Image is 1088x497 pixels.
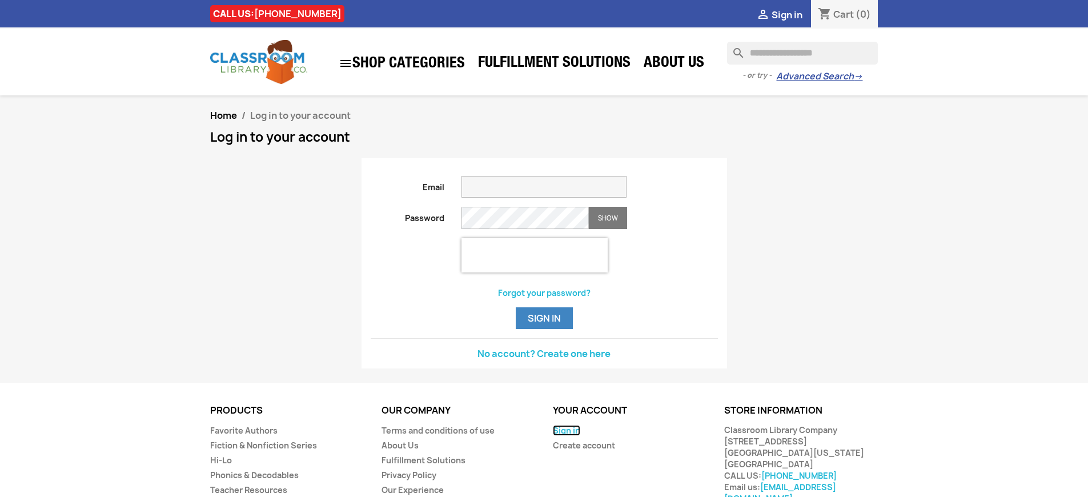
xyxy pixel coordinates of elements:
[553,404,627,416] a: Your account
[516,307,573,329] button: Sign in
[362,176,453,193] label: Email
[772,9,802,21] span: Sign in
[854,71,862,82] span: →
[382,455,465,466] a: Fulfillment Solutions
[638,53,710,75] a: About Us
[210,440,317,451] a: Fiction & Nonfiction Series
[210,40,307,84] img: Classroom Library Company
[724,406,878,416] p: Store information
[339,57,352,70] i: 
[833,8,854,21] span: Cart
[382,406,536,416] p: Our company
[382,470,436,480] a: Privacy Policy
[461,207,589,229] input: Password input
[382,484,444,495] a: Our Experience
[818,8,832,22] i: shopping_cart
[756,9,802,21] a:  Sign in
[727,42,878,65] input: Search
[362,207,453,224] label: Password
[382,440,419,451] a: About Us
[382,425,495,436] a: Terms and conditions of use
[210,5,344,22] div: CALL US:
[210,130,878,144] h1: Log in to your account
[776,71,862,82] a: Advanced Search→
[756,9,770,22] i: 
[553,440,615,451] a: Create account
[210,455,232,466] a: Hi-Lo
[477,347,611,360] a: No account? Create one here
[498,287,591,298] a: Forgot your password?
[254,7,342,20] a: [PHONE_NUMBER]
[210,109,237,122] a: Home
[856,8,871,21] span: (0)
[589,207,627,229] button: Show
[553,425,580,436] a: Sign in
[727,42,741,55] i: search
[742,70,776,81] span: - or try -
[210,470,299,480] a: Phonics & Decodables
[761,470,837,481] a: [PHONE_NUMBER]
[333,51,471,76] a: SHOP CATEGORIES
[210,484,287,495] a: Teacher Resources
[210,425,278,436] a: Favorite Authors
[472,53,636,75] a: Fulfillment Solutions
[461,238,608,272] iframe: reCAPTCHA
[210,406,364,416] p: Products
[250,109,351,122] span: Log in to your account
